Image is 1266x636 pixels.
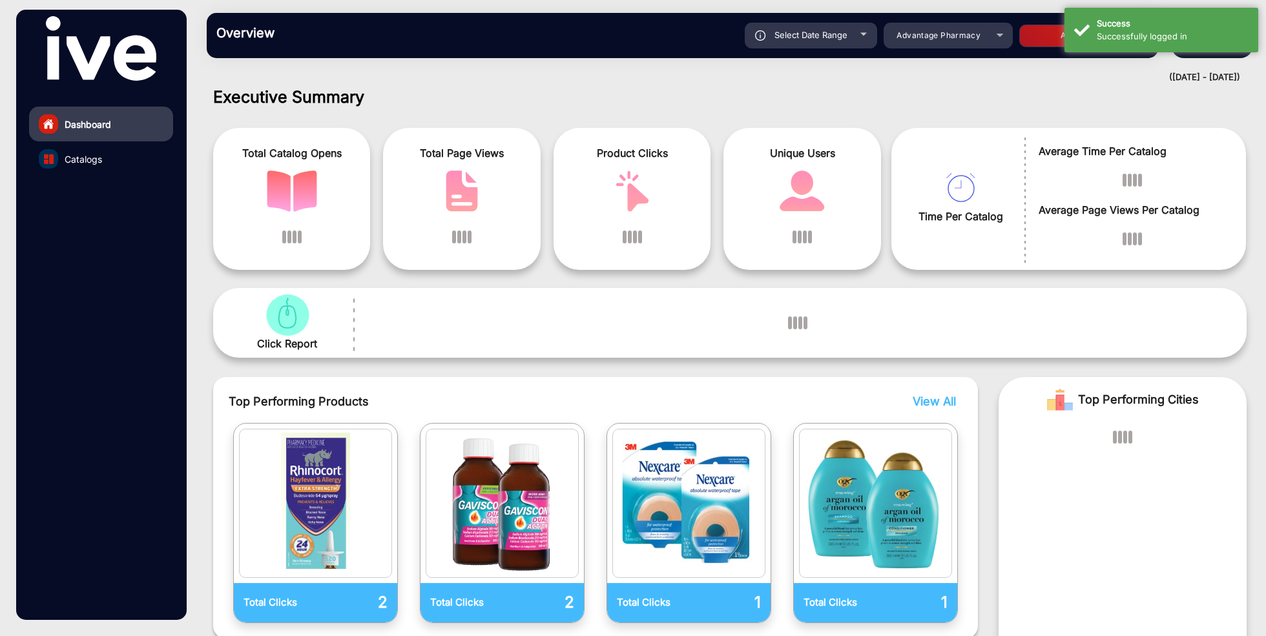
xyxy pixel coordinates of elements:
[1097,30,1249,43] div: Successfully logged in
[1039,143,1227,159] span: Average Time Per Catalog
[502,591,574,614] p: 2
[733,145,871,161] span: Unique Users
[44,154,54,164] img: catalog
[46,16,156,81] img: vmg-logo
[65,118,111,131] span: Dashboard
[65,152,102,166] span: Catalogs
[946,173,975,202] img: catalog
[244,595,316,610] p: Total Clicks
[1039,202,1227,218] span: Average Page Views Per Catalog
[223,145,360,161] span: Total Catalog Opens
[262,294,313,336] img: catalog
[430,433,576,574] img: catalog
[804,595,876,610] p: Total Clicks
[617,595,689,610] p: Total Clicks
[803,433,949,574] img: catalog
[875,591,948,614] p: 1
[1097,17,1249,30] div: Success
[913,395,956,408] span: View All
[216,25,397,41] h3: Overview
[194,71,1240,84] div: ([DATE] - [DATE])
[607,170,658,212] img: catalog
[689,591,761,614] p: 1
[437,170,487,212] img: catalog
[43,118,54,130] img: home
[909,393,953,410] button: View All
[1047,387,1073,413] img: Rank image
[1078,387,1199,413] span: Top Performing Cities
[257,336,317,351] span: Click Report
[315,591,388,614] p: 2
[229,393,788,410] span: Top Performing Products
[563,145,701,161] span: Product Clicks
[267,170,317,212] img: catalog
[777,170,827,212] img: catalog
[897,30,981,40] span: Advantage Pharmacy
[430,595,503,610] p: Total Clicks
[616,433,762,574] img: catalog
[774,30,847,40] span: Select Date Range
[755,30,766,41] img: icon
[213,87,1247,107] h1: Executive Summary
[29,141,173,176] a: Catalogs
[393,145,530,161] span: Total Page Views
[29,107,173,141] a: Dashboard
[243,433,389,574] img: catalog
[1019,25,1123,47] button: Apply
